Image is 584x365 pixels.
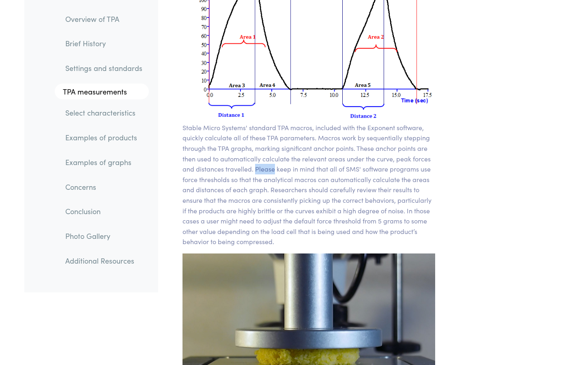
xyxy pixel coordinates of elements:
[59,129,149,147] a: Examples of products
[59,251,149,270] a: Additional Resources
[59,227,149,245] a: Photo Gallery
[59,10,149,28] a: Overview of TPA
[59,59,149,77] a: Settings and standards
[59,153,149,172] a: Examples of graphs
[59,104,149,122] a: Select characteristics
[55,84,149,100] a: TPA measurements
[59,34,149,53] a: Brief History
[59,202,149,221] a: Conclusion
[182,122,435,247] p: Stable Micro Systems' standard TPA macros, included with the Exponent software, quickly calculate...
[59,178,149,196] a: Concerns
